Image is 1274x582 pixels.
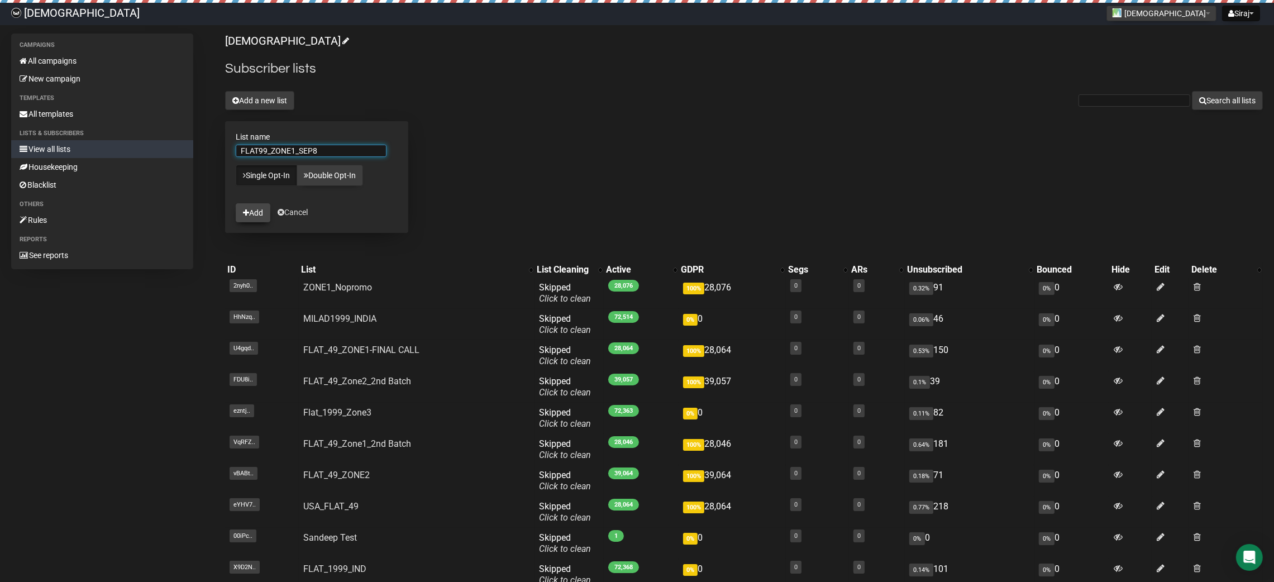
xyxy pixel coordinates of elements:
button: Add [236,203,270,222]
span: 28,064 [608,342,639,354]
a: USA_FLAT_49 [303,501,359,512]
th: Unsubscribed: No sort applied, activate to apply an ascending sort [905,262,1034,278]
td: 0 [1034,434,1109,465]
a: Click to clean [539,543,591,554]
span: 0% [683,408,698,419]
td: 28,064 [679,497,786,528]
td: 0 [905,528,1034,559]
span: 100% [683,470,704,482]
span: 0% [909,532,925,545]
td: 0 [1034,403,1109,434]
th: ID: No sort applied, sorting is disabled [225,262,299,278]
div: Hide [1111,264,1150,275]
span: 100% [683,283,704,294]
a: 0 [857,501,861,508]
td: 28,046 [679,434,786,465]
span: 39,064 [608,467,639,479]
span: 0% [1039,470,1054,483]
span: 0% [683,314,698,326]
button: Siraj [1222,6,1260,21]
input: The name of your new list [236,145,387,157]
td: 46 [905,309,1034,340]
th: GDPR: No sort applied, activate to apply an ascending sort [679,262,786,278]
a: 0 [857,376,861,383]
a: FLAT_49_Zone2_2nd Batch [303,376,411,387]
th: ARs: No sort applied, activate to apply an ascending sort [849,262,905,278]
div: Edit [1154,264,1187,275]
a: 0 [794,345,798,352]
a: ZONE1_Nopromo [303,282,372,293]
span: 0% [1039,313,1054,326]
span: Skipped [539,407,591,429]
span: Skipped [539,532,591,554]
button: Add a new list [225,91,294,110]
a: 0 [794,438,798,446]
a: 0 [857,345,861,352]
td: 82 [905,403,1034,434]
span: 0.77% [909,501,933,514]
label: List name [236,132,398,142]
td: 0 [1034,497,1109,528]
span: 0% [1039,501,1054,514]
span: Skipped [539,345,591,366]
td: 39,057 [679,371,786,403]
div: Segs [788,264,838,275]
span: 0% [1039,376,1054,389]
a: 0 [857,438,861,446]
a: 0 [794,532,798,540]
a: New campaign [11,70,193,88]
a: 0 [794,564,798,571]
span: Skipped [539,438,591,460]
td: 28,064 [679,340,786,371]
td: 0 [1034,340,1109,371]
span: 00iPc.. [230,529,256,542]
li: Templates [11,92,193,105]
span: vBABt.. [230,467,257,480]
a: Click to clean [539,387,591,398]
td: 0 [1034,465,1109,497]
th: List: No sort applied, activate to apply an ascending sort [299,262,535,278]
span: 72,363 [608,405,639,417]
td: 71 [905,465,1034,497]
a: [DEMOGRAPHIC_DATA] [225,34,347,47]
a: 0 [857,313,861,321]
span: 100% [683,439,704,451]
div: List [301,264,523,275]
span: 72,514 [608,311,639,323]
span: VqRFZ.. [230,436,259,449]
td: 0 [1034,309,1109,340]
span: 100% [683,502,704,513]
a: 0 [857,407,861,414]
div: Bounced [1037,264,1107,275]
a: Click to clean [539,293,591,304]
span: ezntj.. [230,404,254,417]
a: Blacklist [11,176,193,194]
button: [DEMOGRAPHIC_DATA] [1106,6,1216,21]
span: HhNzq.. [230,311,259,323]
td: 28,076 [679,278,786,309]
span: 0% [1039,345,1054,357]
span: 39,057 [608,374,639,385]
span: 72,368 [608,561,639,573]
li: Others [11,198,193,211]
li: Campaigns [11,39,193,52]
a: 0 [794,282,798,289]
h2: Subscriber lists [225,59,1263,79]
th: Bounced: No sort applied, sorting is disabled [1034,262,1109,278]
div: List Cleaning [537,264,593,275]
span: Skipped [539,501,591,523]
div: Unsubscribed [907,264,1023,275]
span: 0% [1039,407,1054,420]
span: 0.32% [909,282,933,295]
a: 0 [857,470,861,477]
span: Skipped [539,313,591,335]
div: Active [606,264,667,275]
span: 100% [683,345,704,357]
span: 0.64% [909,438,933,451]
td: 39,064 [679,465,786,497]
a: Click to clean [539,356,591,366]
th: Active: No sort applied, activate to apply an ascending sort [604,262,679,278]
a: All campaigns [11,52,193,70]
td: 0 [1034,278,1109,309]
a: Click to clean [539,450,591,460]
